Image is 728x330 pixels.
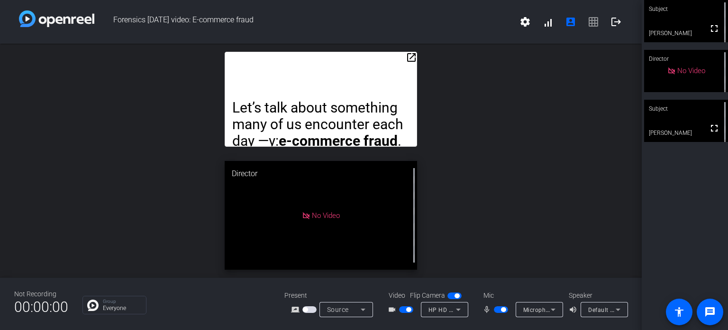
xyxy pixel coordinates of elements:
span: Video [389,291,405,301]
mat-icon: fullscreen [709,23,720,34]
mat-icon: logout [610,16,622,28]
p: Everyone [103,305,141,311]
span: 00:00:00 [14,295,68,319]
div: Director [644,50,728,68]
img: white-gradient.svg [19,10,94,27]
mat-icon: videocam_outline [388,304,399,315]
div: Director [225,161,417,187]
span: Default - Speakers (Realtek(R) Audio) [588,306,691,313]
span: No Video [677,66,705,75]
mat-icon: open_in_new [406,52,417,63]
p: Group [103,299,141,304]
mat-icon: settings [519,16,531,28]
img: Chat Icon [87,300,99,311]
mat-icon: volume_up [569,304,580,315]
strong: e-commerce fraud [279,132,398,149]
mat-icon: account_box [565,16,576,28]
mat-icon: screen_share_outline [291,304,302,315]
span: Forensics [DATE] video: E-commerce fraud [94,10,514,33]
div: Speaker [569,291,626,301]
mat-icon: message [704,306,716,318]
span: Source [327,306,349,313]
button: signal_cellular_alt [537,10,559,33]
div: Not Recording [14,289,68,299]
p: Let’s talk about something many of us encounter each day —y: . [232,99,409,149]
div: Mic [474,291,569,301]
mat-icon: mic_none [482,304,494,315]
span: HP HD Camera (04f2:b6c6) [428,306,505,313]
div: Subject [644,100,728,118]
span: No Video [312,211,340,219]
mat-icon: fullscreen [709,123,720,134]
span: Flip Camera [410,291,445,301]
div: Present [284,291,379,301]
mat-icon: accessibility [673,306,685,318]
